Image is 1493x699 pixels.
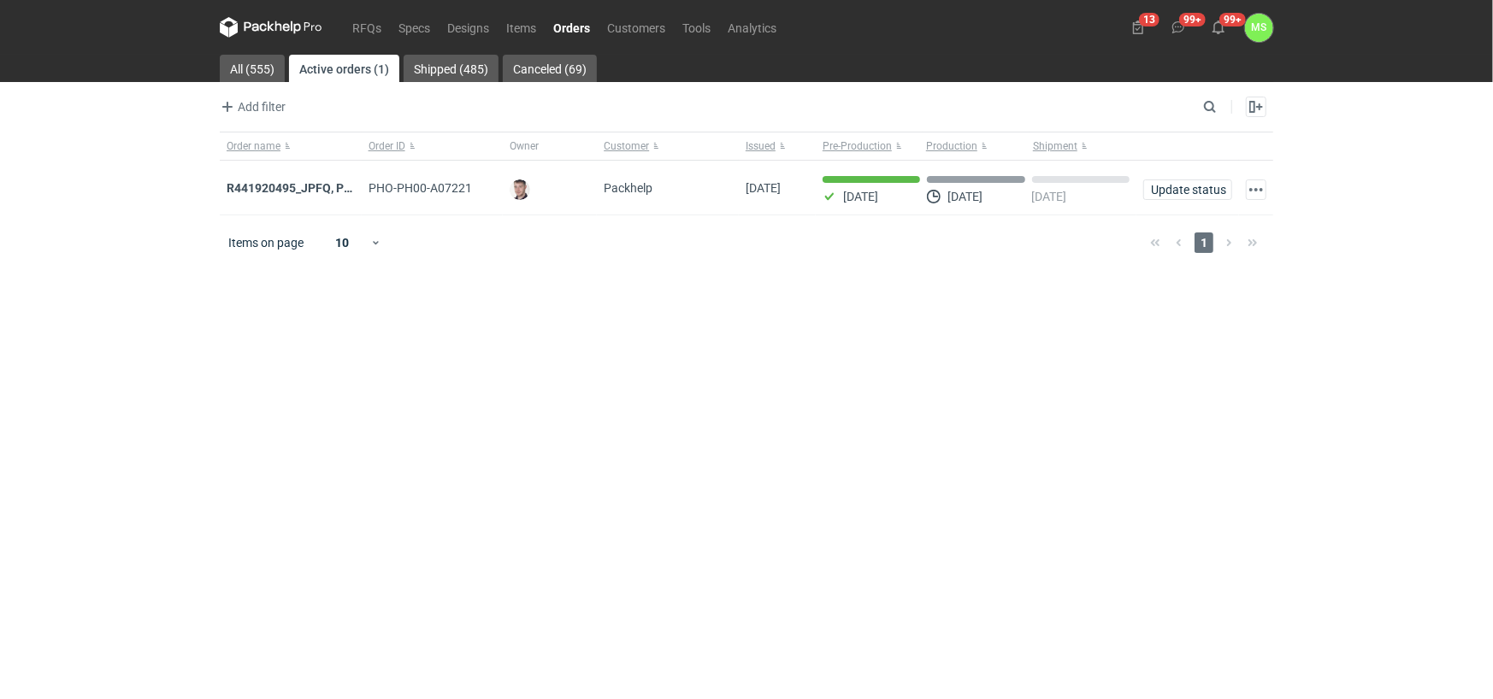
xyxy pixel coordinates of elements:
span: Add filter [217,97,286,117]
button: Shipment [1030,132,1136,160]
a: Designs [439,17,498,38]
button: MS [1245,14,1273,42]
button: 13 [1124,14,1152,41]
a: Items [498,17,545,38]
button: Actions [1246,179,1266,200]
span: Shipment [1033,139,1077,153]
img: Maciej Sikora [510,179,530,200]
a: Shipped (485) [404,55,499,82]
span: 15/09/2025 [746,181,781,195]
button: Customer [597,132,739,160]
span: Pre-Production [823,139,892,153]
button: Order name [220,132,362,160]
span: Packhelp [604,181,652,195]
svg: Packhelp Pro [220,17,322,38]
button: Pre-Production [816,132,923,160]
span: Order name [227,139,280,153]
span: Items on page [228,234,304,251]
button: 99+ [1205,14,1232,41]
a: RFQs [344,17,390,38]
p: [DATE] [843,190,878,203]
a: Orders [545,17,599,38]
button: 99+ [1165,14,1192,41]
input: Search [1200,97,1254,117]
div: 10 [315,231,370,255]
div: Magdalena Szumiło [1245,14,1273,42]
button: Update status [1143,179,1232,200]
span: Owner [510,139,539,153]
a: Customers [599,17,674,38]
span: 1 [1195,232,1213,253]
button: Production [923,132,1030,160]
a: Specs [390,17,439,38]
a: Canceled (69) [503,55,597,82]
a: Analytics [719,17,785,38]
a: Tools [674,17,719,38]
a: Active orders (1) [289,55,399,82]
button: Issued [739,132,816,160]
p: [DATE] [947,190,983,203]
button: Add filter [216,97,286,117]
a: All (555) [220,55,285,82]
span: Issued [746,139,776,153]
span: Production [926,139,977,153]
button: Order ID [362,132,504,160]
p: [DATE] [1032,190,1067,203]
a: R441920495_JPFQ, PHIE, QSLV [227,181,398,195]
span: Update status [1151,184,1224,196]
span: Customer [604,139,649,153]
span: Order ID [369,139,405,153]
span: PHO-PH00-A07221 [369,181,472,195]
